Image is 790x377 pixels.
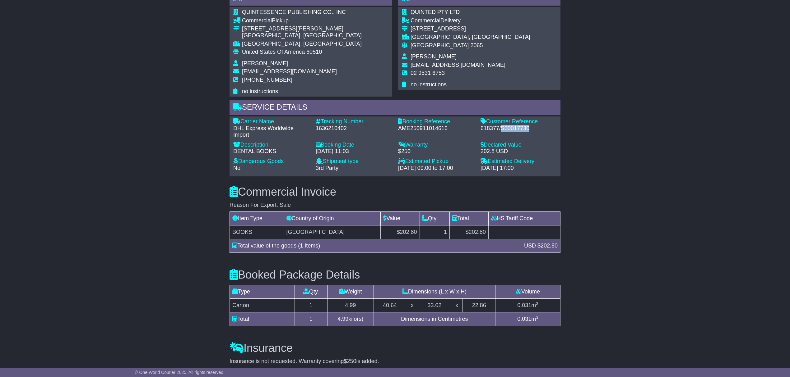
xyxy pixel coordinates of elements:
[411,81,447,88] span: no instructions
[230,342,560,354] h3: Insurance
[135,370,225,375] span: © One World Courier 2025. All rights reserved.
[233,158,309,165] div: Dangerous Goods
[230,100,560,116] div: Service Details
[230,358,560,365] div: Insurance is not requested. Warranty covering is added.
[230,186,560,198] h3: Commercial Invoice
[230,269,560,281] h3: Booked Package Details
[316,158,392,165] div: Shipment type
[374,312,495,326] td: Dimensions in Centimetres
[233,142,309,148] div: Description
[306,49,322,55] span: 60510
[233,125,309,139] div: DHL Express Worldwide Import
[406,298,418,312] td: x
[398,118,474,125] div: Booking Reference
[495,298,560,312] td: m
[398,125,474,132] div: AME250911014616
[284,212,381,225] td: Country of Origin
[420,225,449,239] td: 1
[411,17,530,24] div: Delivery
[229,242,521,250] div: Total value of the goods (1 Items)
[316,125,392,132] div: 1636210402
[242,17,362,24] div: Pickup
[420,212,449,225] td: Qty
[411,34,530,41] div: [GEOGRAPHIC_DATA], [GEOGRAPHIC_DATA]
[242,77,292,83] span: [PHONE_NUMBER]
[337,316,348,322] span: 4.99
[242,32,362,39] div: [GEOGRAPHIC_DATA], [GEOGRAPHIC_DATA]
[521,242,561,250] div: USD $202.80
[411,42,469,48] span: [GEOGRAPHIC_DATA]
[242,17,272,24] span: Commercial
[327,298,374,312] td: 4.99
[344,358,356,364] span: $250
[327,285,374,298] td: Weight
[230,312,295,326] td: Total
[411,53,457,60] span: [PERSON_NAME]
[374,298,406,312] td: 40.64
[242,41,362,48] div: [GEOGRAPHIC_DATA], [GEOGRAPHIC_DATA]
[449,225,488,239] td: $202.80
[233,165,240,171] span: No
[242,49,305,55] span: United States Of America
[230,212,284,225] td: Item Type
[233,118,309,125] div: Carrier Name
[481,142,557,148] div: Declared Value
[481,165,557,172] div: [DATE] 17:00
[316,148,392,155] div: [DATE] 11:03
[411,70,445,76] span: 02 9531 6753
[242,9,346,15] span: QUINTESSENCE PUBLISHING CO., INC
[316,118,392,125] div: Tracking Number
[495,312,560,326] td: m
[481,158,557,165] div: Estimated Delivery
[230,285,295,298] td: Type
[242,68,337,75] span: [EMAIL_ADDRESS][DOMAIN_NAME]
[316,142,392,148] div: Booking Date
[495,285,560,298] td: Volume
[481,125,557,132] div: 618377/S00017730
[398,148,474,155] div: $250
[295,312,328,326] td: 1
[398,142,474,148] div: Warranty
[411,25,530,32] div: [STREET_ADDRESS]
[242,60,288,66] span: [PERSON_NAME]
[381,225,420,239] td: $202.80
[517,302,531,308] span: 0.031
[536,315,538,320] sup: 3
[411,62,505,68] span: [EMAIL_ADDRESS][DOMAIN_NAME]
[242,25,362,32] div: [STREET_ADDRESS][PERSON_NAME]
[316,165,338,171] span: 3rd Party
[327,312,374,326] td: kilo(s)
[284,225,381,239] td: [GEOGRAPHIC_DATA]
[374,285,495,298] td: Dimensions (L x W x H)
[517,316,531,322] span: 0.031
[242,88,278,94] span: no instructions
[463,298,495,312] td: 22.86
[481,148,557,155] div: 202.8 USD
[411,9,460,15] span: QUINTED PTY LTD
[451,298,463,312] td: x
[230,202,560,209] div: Reason For Export: Sale
[295,298,328,312] td: 1
[418,298,451,312] td: 33.02
[295,285,328,298] td: Qty.
[488,212,560,225] td: HS Tariff Code
[381,212,420,225] td: Value
[481,118,557,125] div: Customer Reference
[398,165,474,172] div: [DATE] 09:00 to 17:00
[233,148,309,155] div: DENTAL BOOKS
[449,212,488,225] td: Total
[398,158,474,165] div: Estimated Pickup
[411,17,440,24] span: Commercial
[536,301,538,306] sup: 3
[230,298,295,312] td: Carton
[470,42,483,48] span: 2065
[230,225,284,239] td: BOOKS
